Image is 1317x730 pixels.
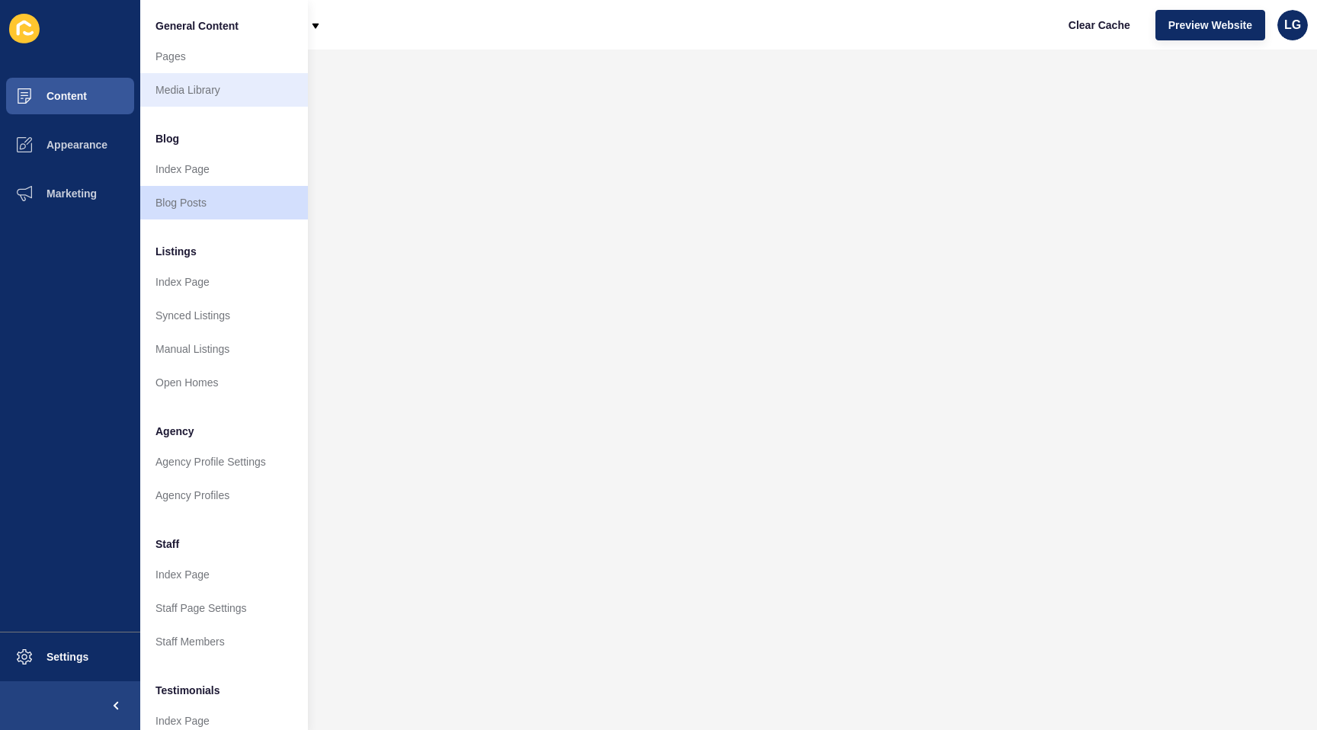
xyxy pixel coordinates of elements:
[1168,18,1252,33] span: Preview Website
[140,332,308,366] a: Manual Listings
[155,683,220,698] span: Testimonials
[155,536,179,552] span: Staff
[140,152,308,186] a: Index Page
[1284,18,1301,33] span: LG
[1069,18,1130,33] span: Clear Cache
[155,131,179,146] span: Blog
[140,186,308,219] a: Blog Posts
[140,558,308,591] a: Index Page
[1056,10,1143,40] button: Clear Cache
[140,625,308,658] a: Staff Members
[155,18,239,34] span: General Content
[140,479,308,512] a: Agency Profiles
[155,424,194,439] span: Agency
[140,73,308,107] a: Media Library
[1155,10,1265,40] button: Preview Website
[140,265,308,299] a: Index Page
[155,244,197,259] span: Listings
[140,366,308,399] a: Open Homes
[140,591,308,625] a: Staff Page Settings
[140,40,308,73] a: Pages
[140,445,308,479] a: Agency Profile Settings
[140,299,308,332] a: Synced Listings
